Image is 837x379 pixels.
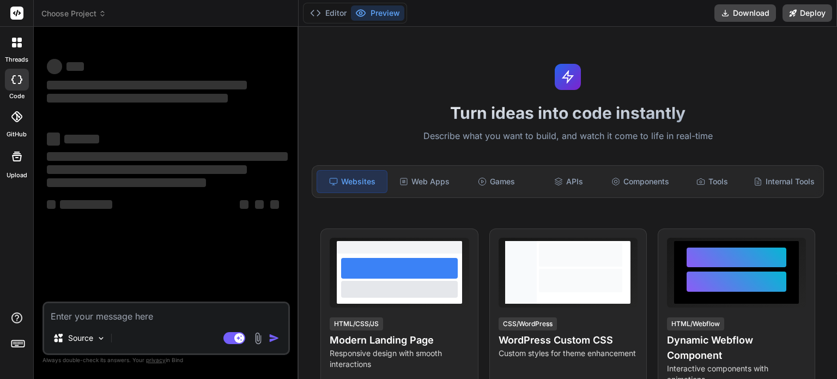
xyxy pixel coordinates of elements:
[60,200,112,209] span: ‌
[270,200,279,209] span: ‌
[64,135,99,143] span: ‌
[330,348,469,370] p: Responsive design with smooth interactions
[66,62,84,71] span: ‌
[47,59,62,74] span: ‌
[783,4,832,22] button: Deploy
[146,357,166,363] span: privacy
[47,152,288,161] span: ‌
[533,170,603,193] div: APIs
[677,170,747,193] div: Tools
[305,103,830,123] h1: Turn ideas into code instantly
[5,55,28,64] label: threads
[7,130,27,139] label: GitHub
[605,170,675,193] div: Components
[240,200,248,209] span: ‌
[499,348,638,359] p: Custom styles for theme enhancement
[9,92,25,101] label: code
[43,355,290,365] p: Always double-check its answers. Your in Bind
[41,8,106,19] span: Choose Project
[47,178,206,187] span: ‌
[499,333,638,348] h4: WordPress Custom CSS
[749,170,819,193] div: Internal Tools
[7,171,27,180] label: Upload
[252,332,264,345] img: attachment
[47,81,247,89] span: ‌
[462,170,531,193] div: Games
[499,317,557,330] div: CSS/WordPress
[667,333,806,363] h4: Dynamic Webflow Component
[47,200,56,209] span: ‌
[667,317,724,330] div: HTML/Webflow
[330,317,383,330] div: HTML/CSS/JS
[96,334,106,343] img: Pick Models
[269,333,280,344] img: icon
[351,5,404,21] button: Preview
[255,200,264,209] span: ‌
[390,170,459,193] div: Web Apps
[47,165,247,174] span: ‌
[47,133,60,146] span: ‌
[47,94,228,103] span: ‌
[68,333,93,344] p: Source
[317,170,387,193] div: Websites
[306,5,351,21] button: Editor
[714,4,776,22] button: Download
[330,333,469,348] h4: Modern Landing Page
[305,129,830,143] p: Describe what you want to build, and watch it come to life in real-time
